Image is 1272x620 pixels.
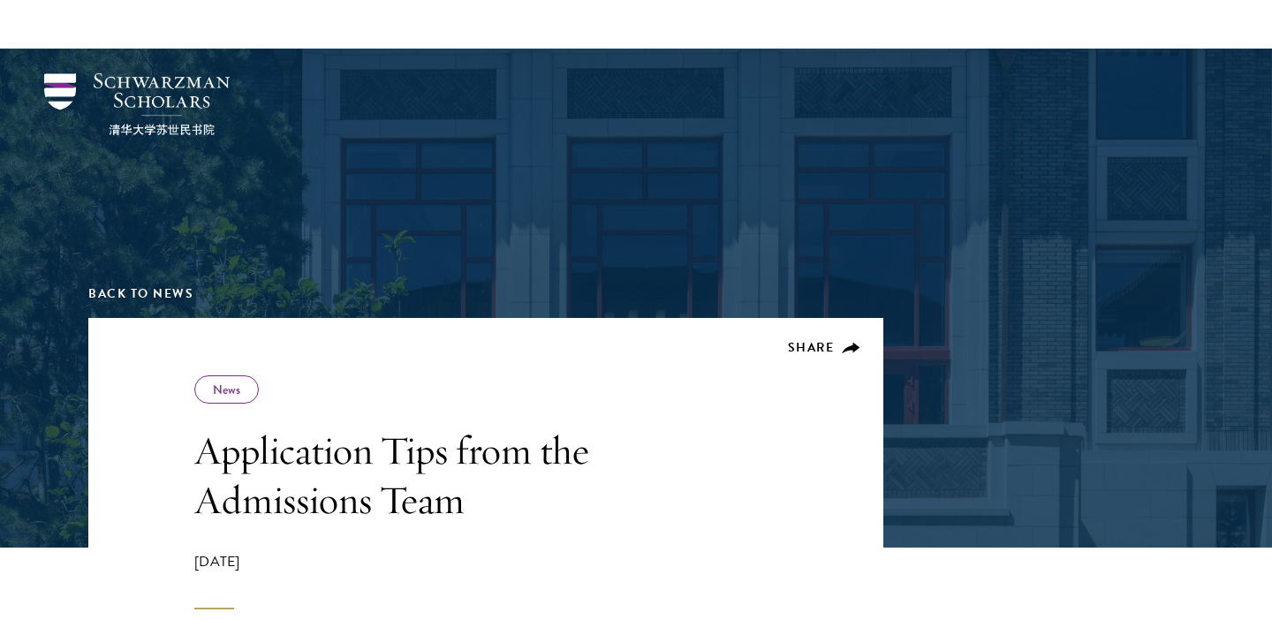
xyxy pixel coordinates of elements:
[88,284,193,303] a: Back to News
[213,381,240,398] a: News
[788,338,835,357] span: Share
[194,426,698,525] h1: Application Tips from the Admissions Team
[44,73,230,135] img: Schwarzman Scholars
[788,340,861,356] button: Share
[194,551,698,609] div: [DATE]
